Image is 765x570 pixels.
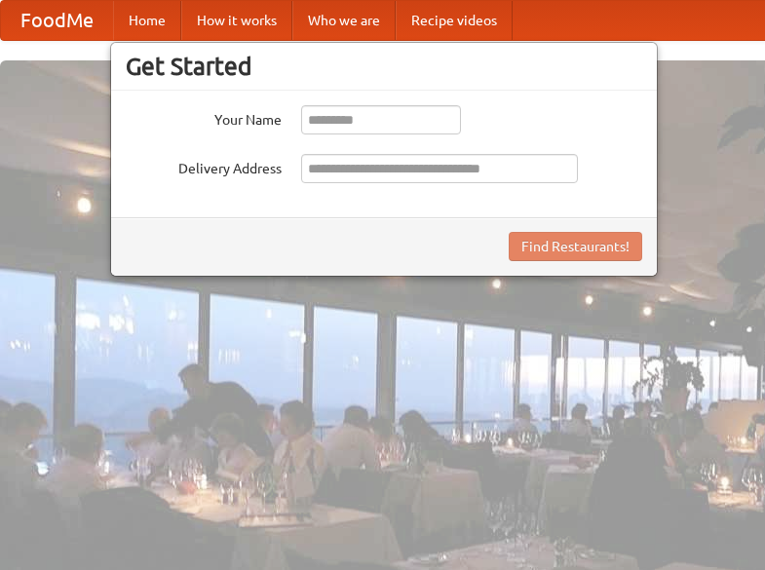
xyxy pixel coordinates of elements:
[509,232,642,261] button: Find Restaurants!
[113,1,181,40] a: Home
[396,1,513,40] a: Recipe videos
[126,52,642,81] h3: Get Started
[181,1,292,40] a: How it works
[126,154,282,178] label: Delivery Address
[126,105,282,130] label: Your Name
[1,1,113,40] a: FoodMe
[292,1,396,40] a: Who we are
